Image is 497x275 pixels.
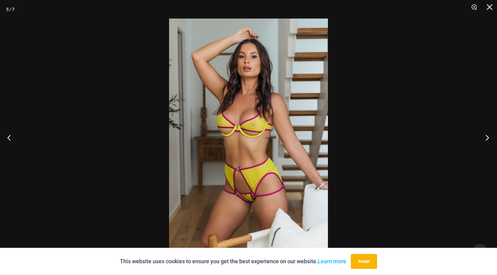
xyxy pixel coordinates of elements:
[318,258,346,264] a: Learn more
[169,19,328,256] img: Dangers Kiss Solar Flair 1060 Bra 611 Micro 1760 Garter 02
[6,5,15,14] div: 5 / 7
[120,257,346,266] p: This website uses cookies to ensure you get the best experience on our website.
[474,122,497,153] button: Next
[351,254,377,269] button: Accept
